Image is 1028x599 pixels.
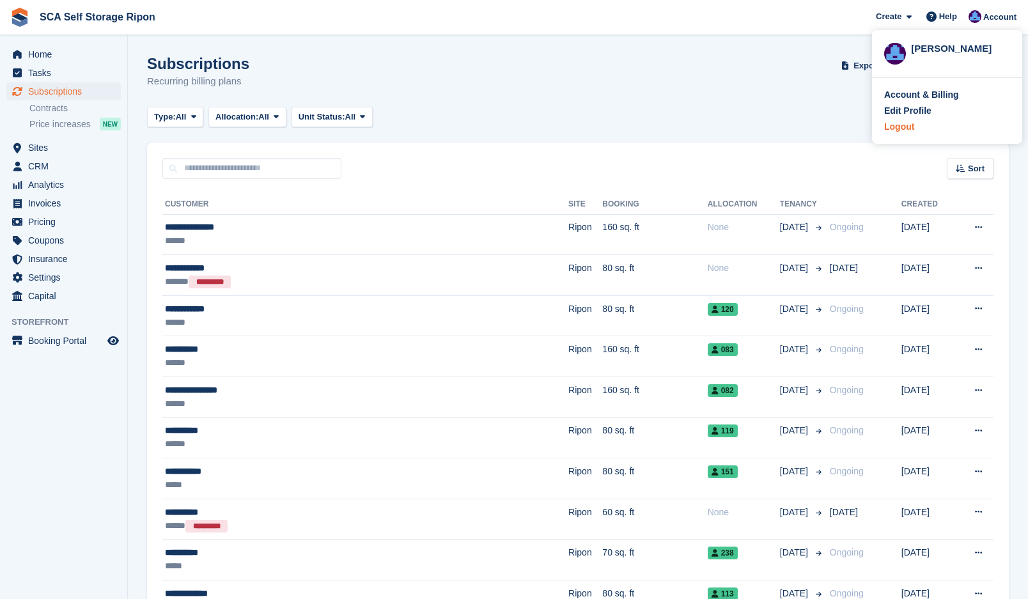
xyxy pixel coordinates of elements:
[6,194,121,212] a: menu
[901,417,954,458] td: [DATE]
[830,344,864,354] span: Ongoing
[901,377,954,418] td: [DATE]
[830,547,864,557] span: Ongoing
[6,231,121,249] a: menu
[830,263,858,273] span: [DATE]
[830,385,864,395] span: Ongoing
[939,10,957,23] span: Help
[568,255,602,296] td: Ripon
[708,343,738,356] span: 083
[28,213,105,231] span: Pricing
[884,88,1010,102] a: Account & Billing
[6,250,121,268] a: menu
[29,118,91,130] span: Price increases
[884,104,931,118] div: Edit Profile
[28,45,105,63] span: Home
[884,43,906,65] img: Sarah Race
[28,332,105,350] span: Booking Portal
[6,268,121,286] a: menu
[602,499,707,540] td: 60 sq. ft
[830,588,864,598] span: Ongoing
[568,540,602,580] td: Ripon
[292,107,373,128] button: Unit Status: All
[568,295,602,336] td: Ripon
[208,107,286,128] button: Allocation: All
[780,384,811,397] span: [DATE]
[780,465,811,478] span: [DATE]
[6,82,121,100] a: menu
[901,255,954,296] td: [DATE]
[780,506,811,519] span: [DATE]
[568,458,602,499] td: Ripon
[839,55,895,76] button: Export
[345,111,356,123] span: All
[708,194,780,215] th: Allocation
[901,336,954,377] td: [DATE]
[602,255,707,296] td: 80 sq. ft
[708,424,738,437] span: 119
[176,111,187,123] span: All
[568,377,602,418] td: Ripon
[12,316,127,329] span: Storefront
[147,74,249,89] p: Recurring billing plans
[162,194,568,215] th: Customer
[969,10,981,23] img: Sarah Race
[602,295,707,336] td: 80 sq. ft
[154,111,176,123] span: Type:
[602,417,707,458] td: 80 sq. ft
[968,162,985,175] span: Sort
[147,55,249,72] h1: Subscriptions
[602,194,707,215] th: Booking
[105,333,121,348] a: Preview store
[853,59,880,72] span: Export
[708,221,780,234] div: None
[35,6,160,27] a: SCA Self Storage Ripon
[830,222,864,232] span: Ongoing
[602,377,707,418] td: 160 sq. ft
[28,157,105,175] span: CRM
[901,194,954,215] th: Created
[708,506,780,519] div: None
[780,546,811,559] span: [DATE]
[901,540,954,580] td: [DATE]
[28,268,105,286] span: Settings
[780,424,811,437] span: [DATE]
[568,499,602,540] td: Ripon
[830,304,864,314] span: Ongoing
[884,88,959,102] div: Account & Billing
[6,287,121,305] a: menu
[28,231,105,249] span: Coupons
[28,194,105,212] span: Invoices
[258,111,269,123] span: All
[28,287,105,305] span: Capital
[602,458,707,499] td: 80 sq. ft
[708,465,738,478] span: 151
[901,458,954,499] td: [DATE]
[901,295,954,336] td: [DATE]
[708,303,738,316] span: 120
[10,8,29,27] img: stora-icon-8386f47178a22dfd0bd8f6a31ec36ba5ce8667c1dd55bd0f319d3a0aa187defe.svg
[901,214,954,255] td: [DATE]
[602,336,707,377] td: 160 sq. ft
[708,547,738,559] span: 238
[568,214,602,255] td: Ripon
[299,111,345,123] span: Unit Status:
[6,157,121,175] a: menu
[28,250,105,268] span: Insurance
[708,384,738,397] span: 082
[780,302,811,316] span: [DATE]
[830,507,858,517] span: [DATE]
[911,42,1010,53] div: [PERSON_NAME]
[6,45,121,63] a: menu
[780,343,811,356] span: [DATE]
[28,139,105,157] span: Sites
[6,64,121,82] a: menu
[215,111,258,123] span: Allocation:
[6,176,121,194] a: menu
[6,332,121,350] a: menu
[602,214,707,255] td: 160 sq. ft
[884,104,1010,118] a: Edit Profile
[28,64,105,82] span: Tasks
[602,540,707,580] td: 70 sq. ft
[568,336,602,377] td: Ripon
